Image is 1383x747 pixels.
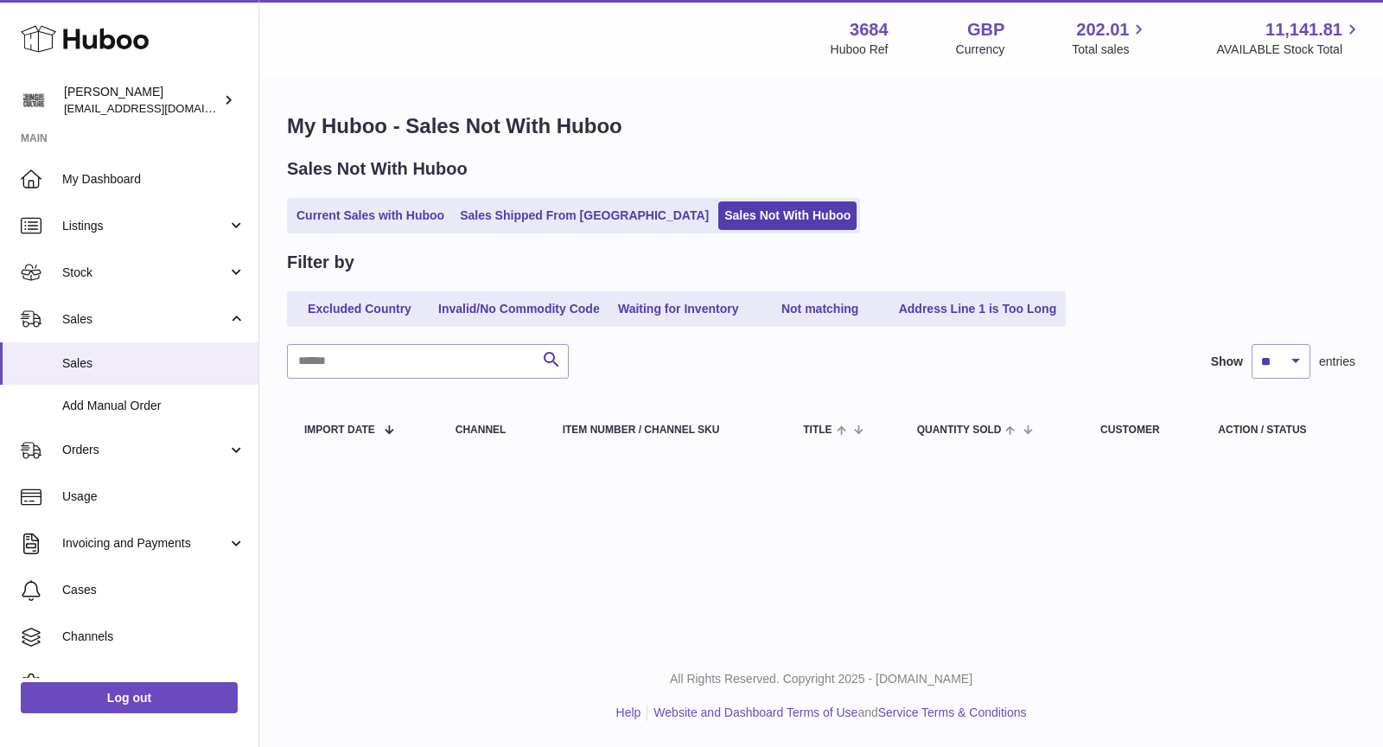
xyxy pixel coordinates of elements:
span: Cases [62,582,245,598]
span: AVAILABLE Stock Total [1216,41,1362,58]
span: Title [803,425,832,436]
span: My Dashboard [62,171,245,188]
a: Excluded Country [290,295,429,323]
a: Address Line 1 is Too Long [893,295,1063,323]
a: Not matching [751,295,889,323]
a: Waiting for Inventory [609,295,748,323]
span: Stock [62,265,227,281]
h2: Sales Not With Huboo [287,157,468,181]
a: Help [616,705,641,719]
span: entries [1319,354,1355,370]
label: Show [1211,354,1243,370]
a: 202.01 Total sales [1072,18,1149,58]
p: All Rights Reserved. Copyright 2025 - [DOMAIN_NAME] [273,671,1369,687]
h1: My Huboo - Sales Not With Huboo [287,112,1355,140]
div: Action / Status [1218,425,1338,436]
a: Service Terms & Conditions [878,705,1027,719]
span: Settings [62,675,245,692]
strong: 3684 [850,18,889,41]
span: 202.01 [1076,18,1129,41]
span: Quantity Sold [917,425,1002,436]
span: Listings [62,218,227,234]
div: Currency [956,41,1005,58]
img: theinternationalventure@gmail.com [21,87,47,113]
li: and [647,705,1026,721]
a: Invalid/No Commodity Code [432,295,606,323]
div: Huboo Ref [831,41,889,58]
span: 11,141.81 [1265,18,1342,41]
strong: GBP [967,18,1004,41]
a: Log out [21,682,238,713]
a: Sales Not With Huboo [718,201,857,230]
div: Channel [456,425,528,436]
span: Invoicing and Payments [62,535,227,552]
span: Sales [62,355,245,372]
div: Item Number / Channel SKU [563,425,769,436]
a: Current Sales with Huboo [290,201,450,230]
span: Add Manual Order [62,398,245,414]
div: Customer [1100,425,1183,436]
span: [EMAIL_ADDRESS][DOMAIN_NAME] [64,101,254,115]
a: 11,141.81 AVAILABLE Stock Total [1216,18,1362,58]
span: Total sales [1072,41,1149,58]
span: Usage [62,488,245,505]
div: [PERSON_NAME] [64,84,220,117]
a: Website and Dashboard Terms of Use [653,705,857,719]
span: Orders [62,442,227,458]
h2: Filter by [287,251,354,274]
a: Sales Shipped From [GEOGRAPHIC_DATA] [454,201,715,230]
span: Import date [304,425,375,436]
span: Sales [62,311,227,328]
span: Channels [62,629,245,645]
